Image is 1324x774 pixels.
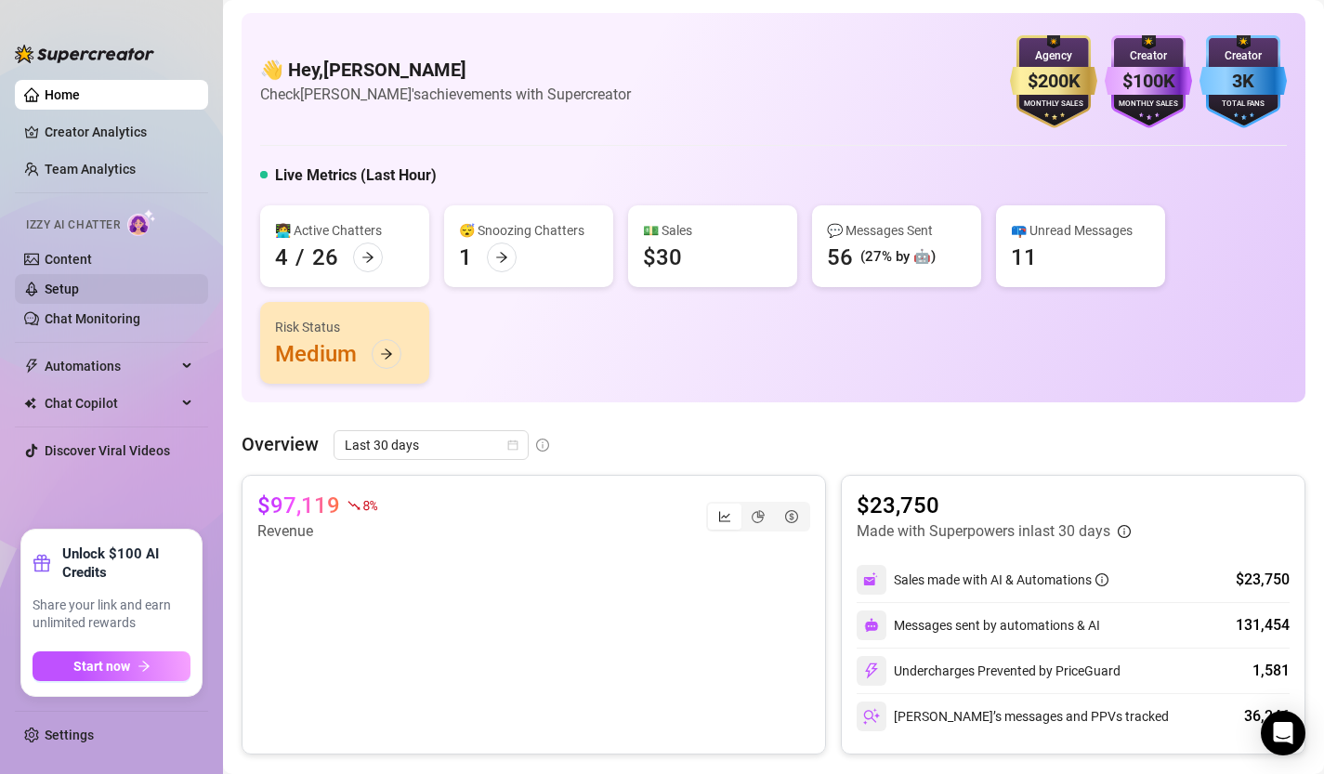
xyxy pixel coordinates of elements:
span: pie-chart [752,510,765,523]
article: $23,750 [857,491,1131,520]
img: blue-badge-DgoSNQY1.svg [1199,35,1287,128]
span: calendar [507,439,518,451]
div: Monthly Sales [1010,98,1097,111]
span: arrow-right [495,251,508,264]
div: 36,246 [1244,705,1290,728]
div: 131,454 [1236,614,1290,636]
div: 💵 Sales [643,220,782,241]
h4: 👋 Hey, [PERSON_NAME] [260,57,631,83]
div: (27% by 🤖) [860,246,936,269]
div: Sales made with AI & Automations [894,570,1108,590]
img: svg%3e [863,708,880,725]
img: logo-BBDzfeDw.svg [15,45,154,63]
article: Revenue [257,520,376,543]
div: Monthly Sales [1105,98,1192,111]
div: [PERSON_NAME]’s messages and PPVs tracked [857,702,1169,731]
div: $23,750 [1236,569,1290,591]
a: Creator Analytics [45,117,193,147]
span: gift [33,554,51,572]
span: Share your link and earn unlimited rewards [33,597,190,633]
a: Settings [45,728,94,742]
div: $30 [643,243,682,272]
span: thunderbolt [24,359,39,374]
div: 11 [1011,243,1037,272]
div: Risk Status [275,317,414,337]
strong: Unlock $100 AI Credits [62,544,190,582]
div: 📪 Unread Messages [1011,220,1150,241]
span: info-circle [1095,573,1108,586]
span: arrow-right [361,251,374,264]
article: $97,119 [257,491,340,520]
div: 4 [275,243,288,272]
span: Automations [45,351,177,381]
button: Start nowarrow-right [33,651,190,681]
div: 👩‍💻 Active Chatters [275,220,414,241]
h5: Live Metrics (Last Hour) [275,164,437,187]
span: arrow-right [380,348,393,361]
span: 8 % [362,496,376,514]
span: arrow-right [138,660,151,673]
a: Setup [45,282,79,296]
img: AI Chatter [127,209,156,236]
span: dollar-circle [785,510,798,523]
img: Chat Copilot [24,397,36,410]
div: Open Intercom Messenger [1261,711,1305,755]
a: Team Analytics [45,162,136,177]
div: 56 [827,243,853,272]
div: Agency [1010,47,1097,65]
div: Creator [1199,47,1287,65]
a: Chat Monitoring [45,311,140,326]
span: info-circle [1118,525,1131,538]
img: svg%3e [863,662,880,679]
div: Undercharges Prevented by PriceGuard [857,656,1121,686]
span: Last 30 days [345,431,518,459]
article: Check [PERSON_NAME]'s achievements with Supercreator [260,83,631,106]
span: Start now [73,659,130,674]
div: $100K [1105,67,1192,96]
span: fall [347,499,360,512]
div: $200K [1010,67,1097,96]
article: Made with Superpowers in last 30 days [857,520,1110,543]
div: 3K [1199,67,1287,96]
a: Home [45,87,80,102]
div: 1,581 [1252,660,1290,682]
img: purple-badge-B9DA21FR.svg [1105,35,1192,128]
div: 1 [459,243,472,272]
div: Total Fans [1199,98,1287,111]
div: 😴 Snoozing Chatters [459,220,598,241]
div: 💬 Messages Sent [827,220,966,241]
span: info-circle [536,439,549,452]
div: segmented control [706,502,810,531]
span: Izzy AI Chatter [26,216,120,234]
div: 26 [312,243,338,272]
div: Messages sent by automations & AI [857,610,1100,640]
a: Discover Viral Videos [45,443,170,458]
div: Creator [1105,47,1192,65]
img: gold-badge-CigiZidd.svg [1010,35,1097,128]
a: Content [45,252,92,267]
img: svg%3e [863,571,880,588]
span: Chat Copilot [45,388,177,418]
article: Overview [242,430,319,458]
span: line-chart [718,510,731,523]
img: svg%3e [864,618,879,633]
